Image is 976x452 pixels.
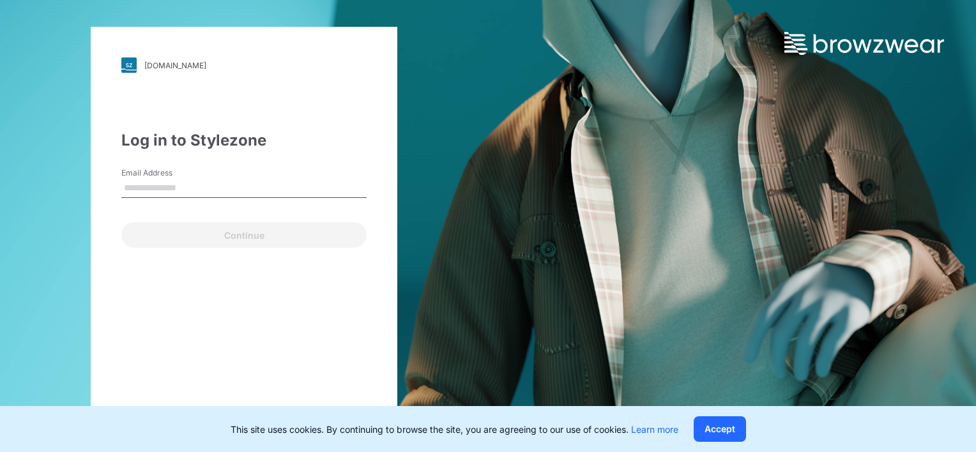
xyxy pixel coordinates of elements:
a: Learn more [631,424,678,435]
button: Accept [694,416,746,442]
p: This site uses cookies. By continuing to browse the site, you are agreeing to our use of cookies. [231,423,678,436]
img: svg+xml;base64,PHN2ZyB3aWR0aD0iMjgiIGhlaWdodD0iMjgiIHZpZXdCb3g9IjAgMCAyOCAyOCIgZmlsbD0ibm9uZSIgeG... [121,57,137,73]
img: browzwear-logo.73288ffb.svg [784,32,944,55]
label: Email Address [121,167,211,179]
a: [DOMAIN_NAME] [121,57,367,73]
div: [DOMAIN_NAME] [144,61,206,70]
div: Log in to Stylezone [121,129,367,152]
